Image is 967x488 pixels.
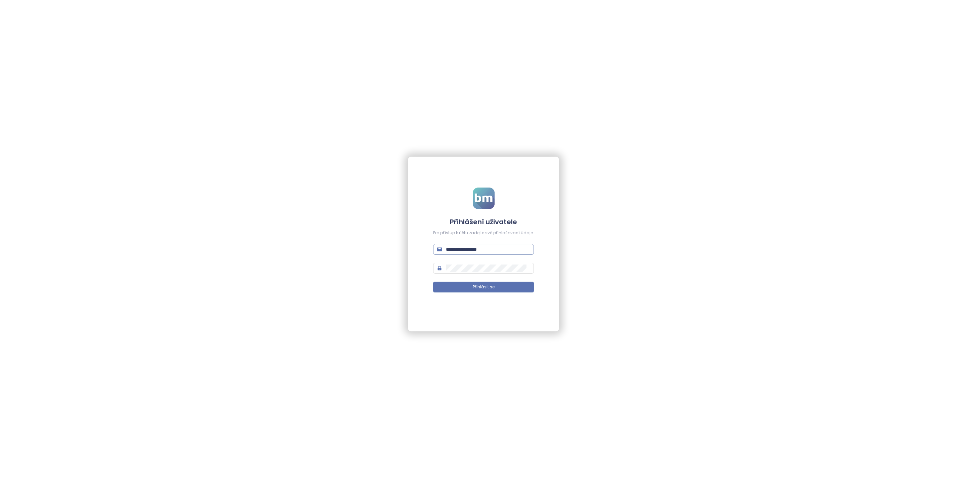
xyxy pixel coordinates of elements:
[437,266,442,271] span: lock
[437,247,442,252] span: mail
[473,284,495,290] span: Přihlásit se
[433,217,534,227] h4: Přihlášení uživatele
[473,188,495,209] img: logo
[433,230,534,236] div: Pro přístup k účtu zadejte své přihlašovací údaje.
[433,282,534,292] button: Přihlásit se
